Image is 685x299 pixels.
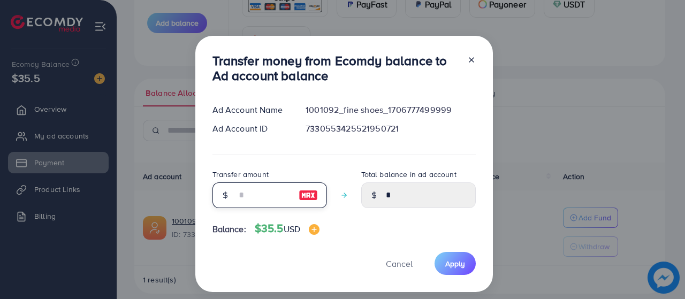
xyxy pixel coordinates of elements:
[212,169,269,180] label: Transfer amount
[255,222,319,235] h4: $35.5
[309,224,319,235] img: image
[435,252,476,275] button: Apply
[299,189,318,202] img: image
[212,53,459,84] h3: Transfer money from Ecomdy balance to Ad account balance
[204,122,298,135] div: Ad Account ID
[372,252,426,275] button: Cancel
[204,104,298,116] div: Ad Account Name
[284,223,300,235] span: USD
[445,258,465,269] span: Apply
[297,122,484,135] div: 7330553425521950721
[212,223,246,235] span: Balance:
[361,169,456,180] label: Total balance in ad account
[386,258,413,270] span: Cancel
[297,104,484,116] div: 1001092_fine shoes_1706777499999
